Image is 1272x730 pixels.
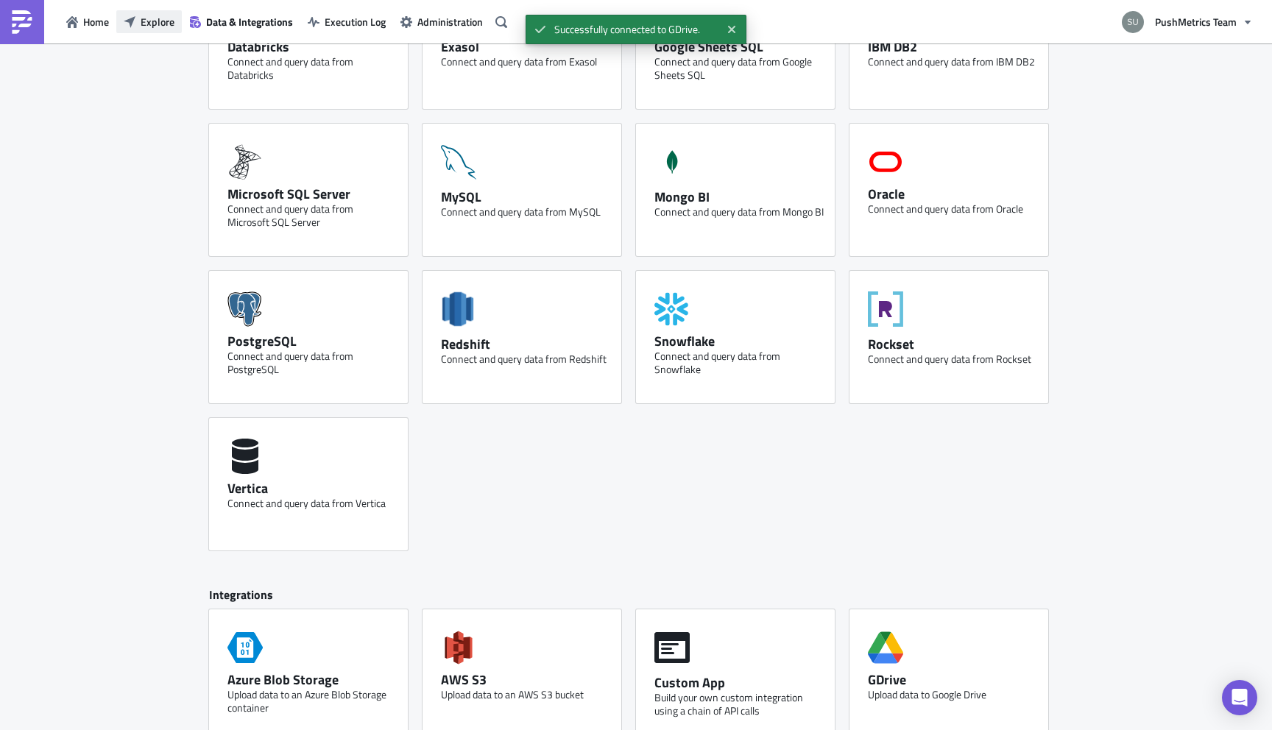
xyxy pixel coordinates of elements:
div: IBM DB2 [868,38,1037,55]
button: Home [59,10,116,33]
div: Microsoft SQL Server [227,185,397,202]
button: Execution Log [300,10,393,33]
div: Connect and query data from Snowflake [654,350,824,376]
div: Connect and query data from PostgreSQL [227,350,397,376]
button: Explore [116,10,182,33]
div: Connect and query data from Rockset [868,352,1037,366]
div: Connect and query data from IBM DB2 [868,55,1037,68]
div: Connect and query data from Microsoft SQL Server [227,202,397,229]
div: Connect and query data from Google Sheets SQL [654,55,824,82]
img: Avatar [1120,10,1145,35]
span: Execution Log [325,14,386,29]
div: Connect and query data from Oracle [868,202,1037,216]
div: Connect and query data from MySQL [441,205,610,219]
div: Rockset [868,336,1037,352]
div: Snowflake [654,333,824,350]
div: PostgreSQL [227,333,397,350]
div: GDrive [868,671,1037,688]
div: Integrations [209,587,1063,610]
div: Connect and query data from Vertica [227,497,397,510]
div: AWS S3 [441,671,610,688]
div: Custom App [654,674,824,691]
span: Home [83,14,109,29]
span: PushMetrics Team [1155,14,1237,29]
div: Upload data to an Azure Blob Storage container [227,688,397,715]
div: Databricks [227,38,397,55]
div: Upload data to Google Drive [868,688,1037,701]
button: PushMetrics Team [1113,6,1261,38]
button: Data & Integrations [182,10,300,33]
div: Redshift [441,336,610,352]
span: Azure Storage Blob [227,624,263,671]
div: Mongo BI [654,188,824,205]
div: Vertica [227,480,397,497]
span: Administration [417,14,483,29]
button: Administration [393,10,490,33]
div: Open Intercom Messenger [1222,680,1257,715]
span: Explore [141,14,174,29]
div: Build your own custom integration using a chain of API calls [654,691,824,717]
div: Connect and query data from Exasol [441,55,610,68]
div: MySQL [441,188,610,205]
div: Upload data to an AWS S3 bucket [441,688,610,701]
div: Oracle [868,185,1037,202]
button: Close [721,18,743,40]
span: Data & Integrations [206,14,293,29]
div: Connect and query data from Mongo BI [654,205,824,219]
span: Successfully connected to GDrive. [546,15,721,44]
div: Google Sheets SQL [654,38,824,55]
img: PushMetrics [10,10,34,34]
div: Connect and query data from Databricks [227,55,397,82]
div: Exasol [441,38,610,55]
div: Azure Blob Storage [227,671,397,688]
div: Connect and query data from Redshift [441,352,610,366]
